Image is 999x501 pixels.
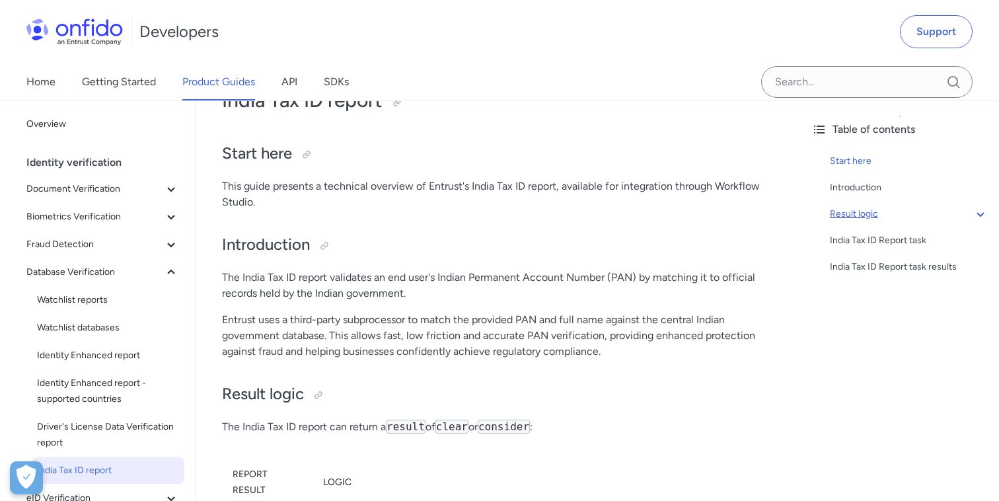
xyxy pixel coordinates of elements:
span: Biometrics Verification [26,209,163,225]
span: Overview [26,116,179,132]
a: Identity Enhanced report [32,342,184,369]
div: Identity verification [26,149,190,176]
code: consider [478,420,530,434]
a: Result logic [830,206,988,222]
span: Identity Enhanced report [37,348,179,364]
a: Watchlist reports [32,287,184,313]
a: Driver's License Data Verification report [32,414,184,456]
button: Biometrics Verification [21,204,184,230]
a: Start here [830,153,988,169]
h2: Introduction [222,234,774,256]
h1: Developers [139,21,219,42]
p: Entrust uses a third-party subprocessor to match the provided PAN and full name against the centr... [222,312,774,360]
img: Onfido Logo [26,19,123,45]
a: Getting Started [82,63,156,100]
button: Database Verification [21,259,184,286]
a: SDKs [324,63,349,100]
p: This guide presents a technical overview of Entrust's India Tax ID report, available for integrat... [222,178,774,210]
button: Open Preferences [10,461,43,494]
span: Watchlist databases [37,320,179,336]
span: Watchlist reports [37,292,179,308]
input: Onfido search input field [761,66,973,98]
button: Document Verification [21,176,184,202]
a: Product Guides [182,63,255,100]
span: Database Verification [26,264,163,280]
button: Fraud Detection [21,231,184,258]
a: Identity Enhanced report - supported countries [32,370,184,412]
a: API [281,63,297,100]
span: Driver's License Data Verification report [37,419,179,451]
a: Support [900,15,973,48]
h2: Start here [222,143,774,165]
div: Table of contents [811,122,988,137]
a: Home [26,63,55,100]
a: Overview [21,111,184,137]
p: The India Tax ID report validates an end user's Indian Permanent Account Number (PAN) by matching... [222,270,774,301]
span: Document Verification [26,181,163,197]
a: India Tax ID Report task [830,233,988,249]
a: Watchlist databases [32,315,184,341]
a: Introduction [830,180,988,196]
h2: Result logic [222,383,774,406]
span: Identity Enhanced report - supported countries [37,375,179,407]
span: India Tax ID report [37,463,179,479]
span: Fraud Detection [26,237,163,252]
div: Cookie Preferences [10,461,43,494]
code: result [386,420,425,434]
a: India Tax ID Report task results [830,259,988,275]
p: The India Tax ID report can return a of or : [222,419,774,435]
a: India Tax ID report [32,457,184,484]
code: clear [435,420,468,434]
